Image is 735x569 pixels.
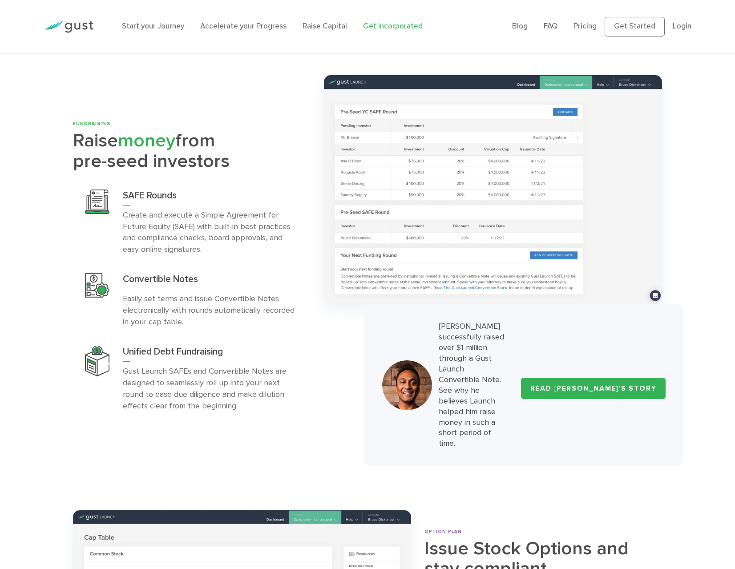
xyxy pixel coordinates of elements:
[573,22,597,31] a: Pricing
[324,75,662,304] img: 7 Raise Money Wide
[605,17,665,36] a: Get Started
[424,529,662,535] div: OPTION PLAN
[122,22,184,31] a: Start your Journey
[544,22,557,31] a: FAQ
[521,378,666,399] a: READ [PERSON_NAME]’S STORY
[439,321,505,449] p: [PERSON_NAME] successfully raised over $1 million through a Gust Launch Convertible Note. See why...
[123,293,299,328] p: Easily set terms and issue Convertible Notes electronically with rounds automatically recorded in...
[123,210,299,256] p: Create and execute a Simple Agreement for Future Equity (SAFE) with built-in best practices and c...
[363,22,423,31] a: Get Incorporated
[123,273,299,289] h3: Convertible Notes
[73,121,311,127] div: FUNDRAISING
[123,190,299,206] h3: SAFE Rounds
[512,22,528,31] a: Blog
[85,190,109,214] img: Safe Rounds
[673,22,691,31] a: Login
[123,366,299,412] p: Gust Launch SAFEs and Convertible Notes are designed to seamlessly roll up into your next round t...
[44,21,93,33] img: Gust Logo
[85,273,109,298] img: Convertible Notes
[382,360,432,410] img: Story 1
[303,22,347,31] a: Raise Capital
[200,22,287,31] a: Accelerate your Progress
[73,131,311,172] h2: Raise from pre-seed investors
[118,129,175,152] span: money
[123,346,299,362] h3: Unified Debt Fundraising
[85,346,109,376] img: Debt Fundraising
